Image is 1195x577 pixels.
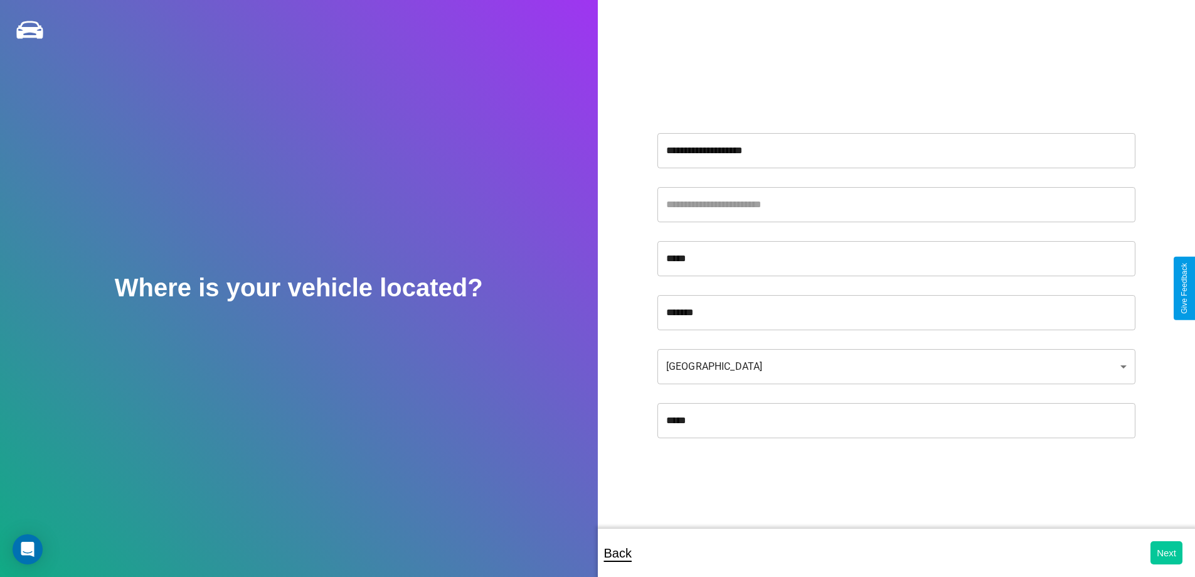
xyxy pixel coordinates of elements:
[13,534,43,564] div: Open Intercom Messenger
[657,349,1135,384] div: [GEOGRAPHIC_DATA]
[115,274,483,302] h2: Where is your vehicle located?
[604,542,632,564] p: Back
[1150,541,1182,564] button: Next
[1180,263,1189,314] div: Give Feedback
